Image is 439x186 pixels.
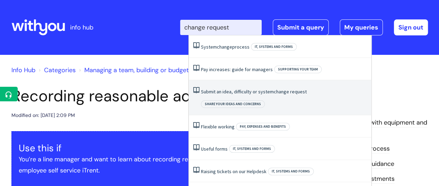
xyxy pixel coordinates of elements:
[19,143,278,154] h3: Use this if
[37,65,76,76] li: Solution home
[70,22,93,33] p: info hub
[11,87,286,105] h1: Recording reasonable adjustments
[340,19,383,35] a: My queries
[201,146,228,152] a: Useful forms
[229,145,275,153] span: IT, systems and forms
[273,19,329,35] a: Submit a query
[217,44,232,50] span: change
[201,88,307,95] a: Submit an idea, difficulty or systemchange request
[268,168,314,175] span: IT, systems and forms
[251,43,297,51] span: IT, systems and forms
[201,66,273,73] a: Pay increases: guide for managers
[11,111,75,120] div: Modified on: [DATE] 2:09 PM
[201,100,265,108] span: Share your ideas and concerns
[180,20,262,35] input: Search
[180,19,428,35] div: | -
[394,19,428,35] a: Sign out
[84,66,189,74] a: Managing a team, building or budget
[201,44,250,50] a: Systemchangeprocess
[201,124,235,130] a: Flexible working
[236,123,290,130] span: Pay, expenses and benefits
[201,168,267,175] a: Raising tickets on our Helpdesk
[11,66,35,74] a: Info Hub
[44,66,76,74] a: Categories
[77,65,189,76] li: Managing a team, building or budget
[19,154,278,176] p: You’re a line manager and want to learn about recording reasonable adjustments on our employee se...
[290,88,307,95] span: request
[274,66,322,73] span: Supporting your team
[274,88,289,95] span: change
